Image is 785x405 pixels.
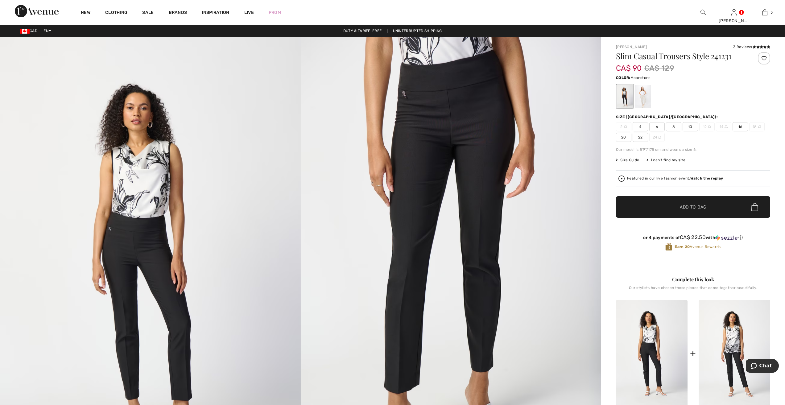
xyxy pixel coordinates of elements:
[169,10,187,16] a: Brands
[771,10,773,15] span: 3
[750,9,780,16] a: 3
[731,9,737,15] a: Sign In
[715,235,737,241] img: Sezzle
[746,359,779,374] iframe: Opens a widget where you can chat to one of our agents
[20,29,40,33] span: CAD
[708,125,711,128] img: ring-m.svg
[633,122,648,131] span: 4
[81,10,90,16] a: New
[725,125,728,128] img: ring-m.svg
[649,133,665,142] span: 24
[616,286,770,295] div: Our stylists have chosen these pieces that come together beautifully.
[616,157,639,163] span: Size Guide
[15,5,59,17] img: 1ère Avenue
[690,347,696,361] div: +
[20,29,30,34] img: Canadian Dollar
[680,204,706,210] span: Add to Bag
[644,63,674,74] span: CA$ 129
[762,9,767,16] img: My Bag
[105,10,127,16] a: Clothing
[680,234,706,240] span: CA$ 22.50
[616,122,631,131] span: 2
[617,85,633,108] div: Black
[616,234,770,241] div: or 4 payments of with
[202,10,229,16] span: Inspiration
[675,245,690,249] strong: Earn 20
[731,9,737,16] img: My Info
[647,157,685,163] div: I can't find my size
[616,76,630,80] span: Color:
[616,147,770,152] div: Our model is 5'9"/175 cm and wears a size 6.
[749,122,765,131] span: 18
[627,176,723,180] div: Featured in our live fashion event.
[683,122,698,131] span: 10
[658,136,661,139] img: ring-m.svg
[616,45,647,49] a: [PERSON_NAME]
[649,122,665,131] span: 6
[675,244,721,250] span: Avenue Rewards
[633,133,648,142] span: 22
[733,44,770,50] div: 3 Reviews
[616,114,719,120] div: Size ([GEOGRAPHIC_DATA]/[GEOGRAPHIC_DATA]):
[733,122,748,131] span: 16
[699,122,715,131] span: 12
[616,234,770,243] div: or 4 payments ofCA$ 22.50withSezzle Click to learn more about Sezzle
[690,176,723,180] strong: Watch the replay
[616,58,642,72] span: CA$ 90
[616,52,745,60] h1: Slim Casual Trousers Style 241231
[142,10,154,16] a: Sale
[624,125,627,128] img: ring-m.svg
[618,176,625,182] img: Watch the replay
[43,29,51,33] span: EN
[616,133,631,142] span: 20
[269,9,281,16] a: Prom
[716,122,731,131] span: 14
[665,243,672,251] img: Avenue Rewards
[244,9,254,16] a: Live
[666,122,681,131] span: 8
[616,276,770,283] div: Complete this look
[719,18,749,24] div: [PERSON_NAME]
[635,85,651,108] div: Moonstone
[758,125,761,128] img: ring-m.svg
[630,76,651,80] span: Moonstone
[700,9,706,16] img: search the website
[751,203,758,211] img: Bag.svg
[616,196,770,218] button: Add to Bag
